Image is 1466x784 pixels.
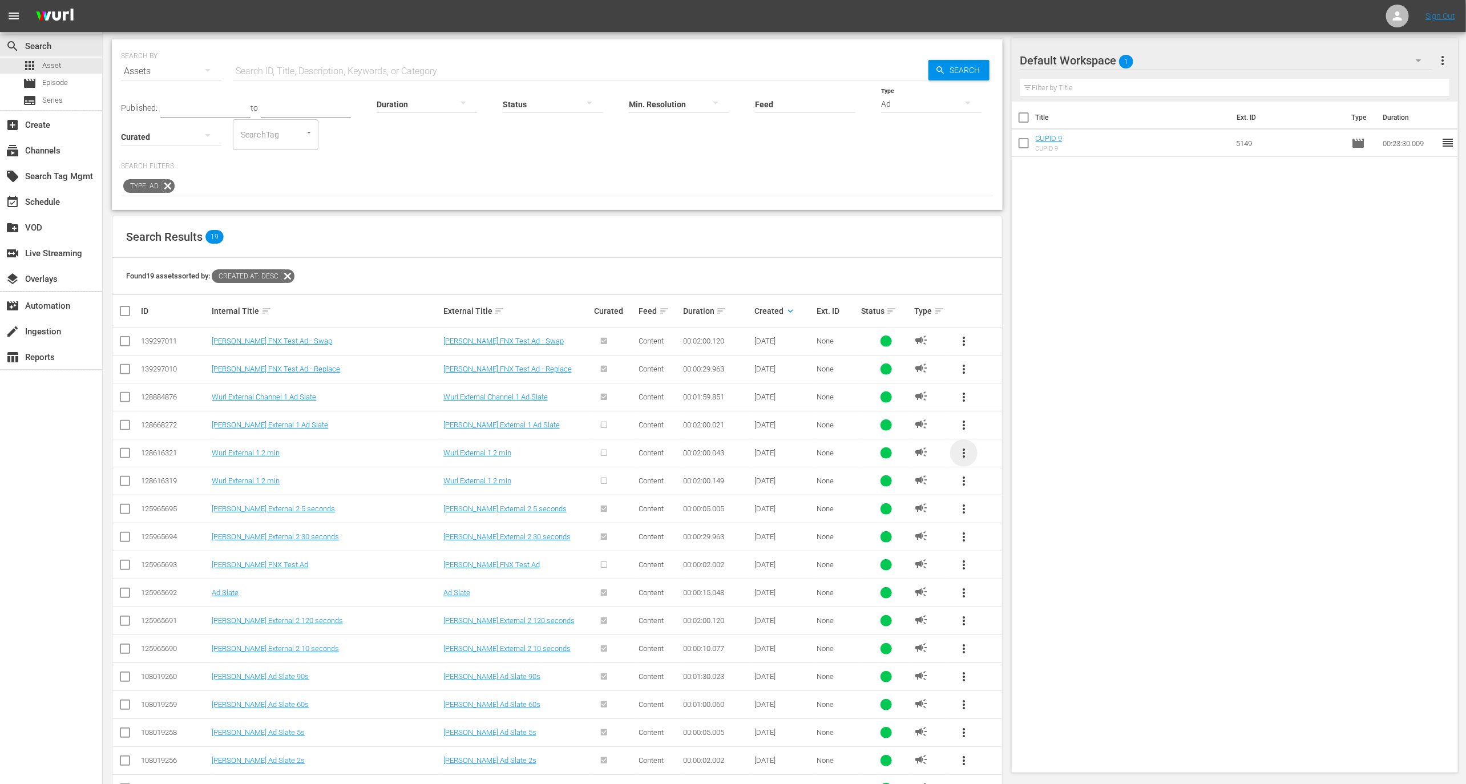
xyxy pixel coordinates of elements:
span: Asset [23,59,37,72]
a: [PERSON_NAME] External 2 5 seconds [212,504,336,513]
div: [DATE] [754,476,813,485]
a: Wurl External 1 2 min [443,476,511,485]
button: more_vert [950,355,978,383]
span: Content [639,728,664,737]
div: [DATE] [754,700,813,709]
span: AD [915,417,928,431]
a: [PERSON_NAME] Ad Slate 5s [443,728,536,737]
span: more_vert [957,418,971,432]
span: AD [915,725,928,738]
div: 125965692 [141,588,209,597]
div: [DATE] [754,504,813,513]
span: AD [915,333,928,347]
span: Reports [6,350,19,364]
span: sort [716,306,726,316]
button: more_vert [950,635,978,662]
span: Content [639,532,664,541]
button: more_vert [950,523,978,551]
a: [PERSON_NAME] External 2 10 seconds [443,644,571,653]
span: AD [915,697,928,710]
div: None [817,448,858,457]
button: Open [304,127,314,138]
div: 128616319 [141,476,209,485]
div: 125965691 [141,616,209,625]
span: Content [639,393,664,401]
span: Episode [23,76,37,90]
div: None [817,560,858,569]
div: 139297011 [141,337,209,345]
a: [PERSON_NAME] Ad Slate 5s [212,728,305,737]
span: AD [915,445,928,459]
span: sort [659,306,669,316]
div: 00:00:02.002 [683,756,751,765]
span: Search Results [126,230,203,244]
button: more_vert [950,719,978,746]
div: 00:00:02.002 [683,560,751,569]
span: AD [915,389,928,403]
a: Wurl External Channel 1 Ad Slate [443,393,548,401]
span: Type: Ad [123,179,161,193]
span: AD [915,361,928,375]
th: Ext. ID [1230,102,1345,134]
span: Ingestion [6,325,19,338]
div: None [817,588,858,597]
a: [PERSON_NAME] Ad Slate 90s [443,672,540,681]
div: None [817,700,858,709]
div: 00:00:29.963 [683,365,751,373]
div: 00:01:30.023 [683,672,751,681]
a: [PERSON_NAME] External 2 5 seconds [443,504,567,513]
div: 00:00:05.005 [683,504,751,513]
span: AD [915,669,928,682]
div: [DATE] [754,560,813,569]
div: 00:02:00.149 [683,476,751,485]
div: [DATE] [754,337,813,345]
span: more_vert [957,642,971,656]
div: ID [141,306,209,316]
div: None [817,393,858,401]
button: more_vert [950,663,978,690]
span: sort [261,306,272,316]
span: more_vert [957,390,971,404]
button: more_vert [1436,47,1449,74]
div: None [817,616,858,625]
a: Wurl External 1 2 min [443,448,511,457]
a: [PERSON_NAME] Ad Slate 2s [443,756,536,765]
button: more_vert [950,383,978,411]
div: Duration [683,304,751,318]
span: Content [639,337,664,345]
span: Search Tag Mgmt [6,169,19,183]
span: Episode [1351,136,1365,150]
a: [PERSON_NAME] Ad Slate 2s [212,756,305,765]
span: more_vert [957,362,971,376]
button: more_vert [950,467,978,495]
div: Assets [121,55,221,87]
span: Published: [121,103,157,112]
span: AD [915,613,928,627]
span: Content [639,644,664,653]
span: AD [915,585,928,599]
a: Wurl External 1 2 min [212,448,280,457]
span: more_vert [957,530,971,544]
span: AD [915,557,928,571]
div: 125965695 [141,504,209,513]
button: more_vert [950,579,978,607]
div: 00:02:00.021 [683,421,751,429]
div: None [817,365,858,373]
span: Created At: desc [212,269,281,283]
a: [PERSON_NAME] External 2 120 seconds [443,616,575,625]
span: Create [6,118,19,132]
button: more_vert [950,747,978,774]
a: [PERSON_NAME] External 2 30 seconds [212,532,340,541]
button: more_vert [950,691,978,718]
div: [DATE] [754,644,813,653]
span: Content [639,560,664,569]
span: AD [915,529,928,543]
span: 19 [205,230,224,244]
div: 00:00:15.048 [683,588,751,597]
span: Found 19 assets sorted by: [126,272,294,280]
div: 125965693 [141,560,209,569]
div: None [817,644,858,653]
div: 139297010 [141,365,209,373]
div: Curated [595,306,636,316]
button: more_vert [950,607,978,635]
